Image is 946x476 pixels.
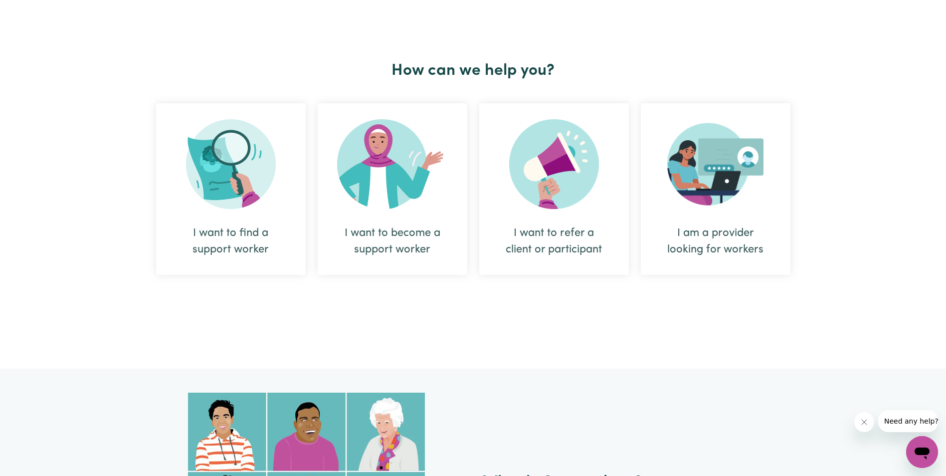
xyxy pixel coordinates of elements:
[186,119,276,209] img: Search
[337,119,448,209] img: Become Worker
[6,7,60,15] span: Need any help?
[641,103,790,275] div: I am a provider looking for workers
[509,119,599,209] img: Refer
[503,225,605,258] div: I want to refer a client or participant
[156,103,306,275] div: I want to find a support worker
[180,225,282,258] div: I want to find a support worker
[318,103,467,275] div: I want to become a support worker
[150,61,796,80] h2: How can we help you?
[906,436,938,468] iframe: Button to launch messaging window
[665,225,766,258] div: I am a provider looking for workers
[854,412,874,432] iframe: Close message
[479,103,629,275] div: I want to refer a client or participant
[667,119,764,209] img: Provider
[342,225,443,258] div: I want to become a support worker
[878,410,938,432] iframe: Message from company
